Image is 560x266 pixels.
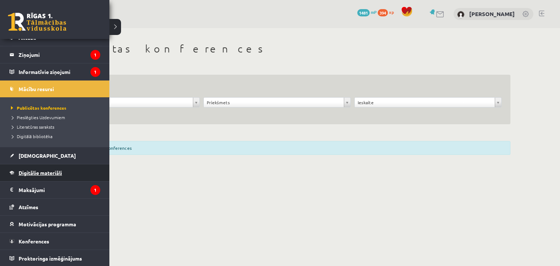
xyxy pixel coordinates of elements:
[378,9,388,16] span: 394
[9,46,100,63] a: Ziņojumi1
[9,147,100,164] a: [DEMOGRAPHIC_DATA]
[389,9,394,15] span: xp
[19,255,82,262] span: Proktoringa izmēģinājums
[9,105,66,111] span: Publicētas konferences
[19,204,38,210] span: Atzīmes
[9,199,100,215] a: Atzīmes
[9,114,102,121] a: Pieslēgties Uzdevumiem
[9,124,102,130] a: Literatūras saraksts
[357,9,370,16] span: 1481
[90,67,100,77] i: 1
[9,114,65,120] span: Pieslēgties Uzdevumiem
[204,98,350,107] a: Priekšmets
[19,63,100,80] legend: Informatīvie ziņojumi
[9,124,54,130] span: Literatūras saraksts
[9,133,102,140] a: Digitālā bibliotēka
[371,9,377,15] span: mP
[9,63,100,80] a: Informatīvie ziņojumi1
[19,152,76,159] span: [DEMOGRAPHIC_DATA]
[19,169,62,176] span: Digitālie materiāli
[469,10,515,17] a: [PERSON_NAME]
[90,185,100,195] i: 1
[358,98,492,107] span: Ieskaite
[9,233,100,250] a: Konferences
[19,238,49,245] span: Konferences
[9,81,100,97] a: Mācību resursi
[9,216,100,232] a: Motivācijas programma
[19,86,54,92] span: Mācību resursi
[355,98,501,107] a: Ieskaite
[19,221,76,227] span: Motivācijas programma
[19,46,100,63] legend: Ziņojumi
[9,181,100,198] a: Maksājumi1
[9,133,52,139] span: Digitālā bibliotēka
[19,181,100,198] legend: Maksājumi
[357,9,377,15] a: 1481 mP
[8,13,66,31] a: Rīgas 1. Tālmācības vidusskola
[52,83,493,93] h3: Filtrs:
[44,43,510,55] h1: Publicētas konferences
[90,50,100,60] i: 1
[378,9,397,15] a: 394 xp
[44,141,510,155] div: Izvēlies filtrus, lai apskatītu konferences
[457,11,464,18] img: Marta Laķe
[56,98,190,107] span: Klase
[53,98,199,107] a: Klase
[9,164,100,181] a: Digitālie materiāli
[207,98,341,107] span: Priekšmets
[9,105,102,111] a: Publicētas konferences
